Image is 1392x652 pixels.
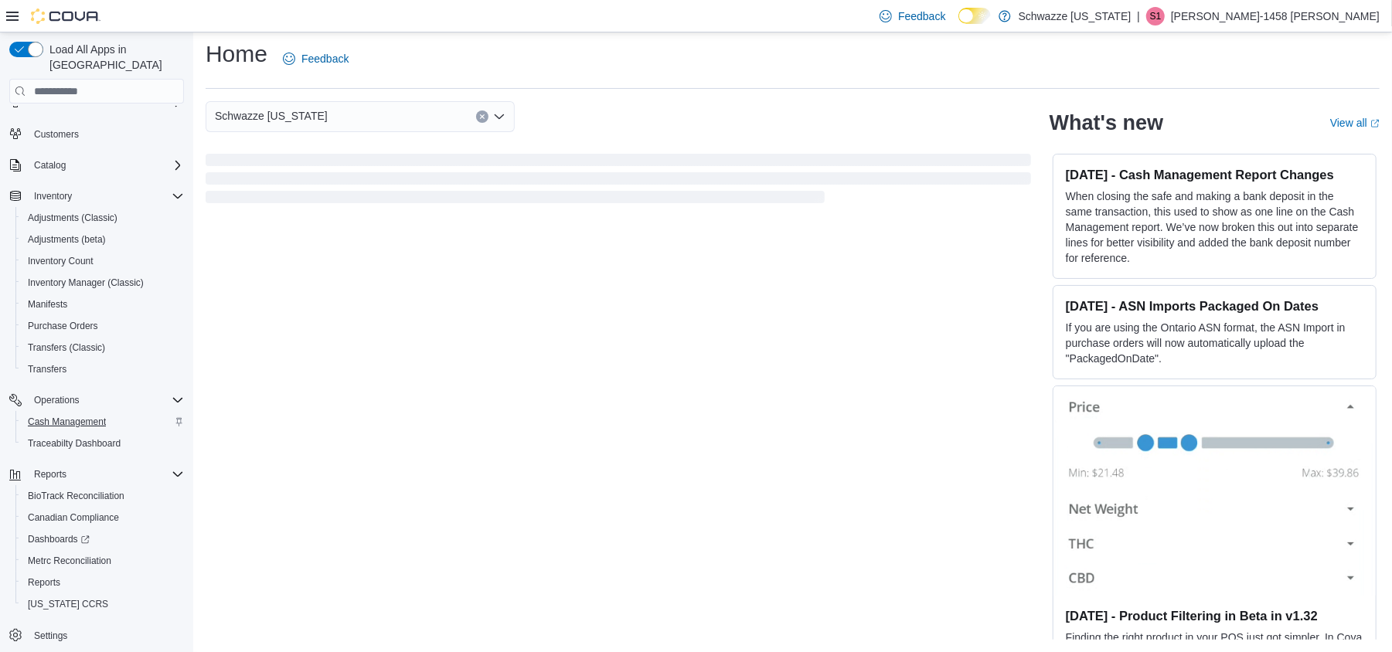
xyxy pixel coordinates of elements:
span: Transfers [22,360,184,379]
span: Adjustments (beta) [22,230,184,249]
button: Operations [28,391,86,409]
a: Metrc Reconciliation [22,552,117,570]
a: [US_STATE] CCRS [22,595,114,613]
span: Inventory Manager (Classic) [22,273,184,292]
button: Purchase Orders [15,315,190,337]
p: [PERSON_NAME]-1458 [PERSON_NAME] [1171,7,1380,25]
p: If you are using the Ontario ASN format, the ASN Import in purchase orders will now automatically... [1066,320,1363,366]
span: BioTrack Reconciliation [22,487,184,505]
a: Dashboards [15,528,190,550]
h3: [DATE] - Product Filtering in Beta in v1.32 [1066,608,1363,623]
span: Dark Mode [958,24,959,25]
span: Manifests [22,295,184,314]
span: Operations [28,391,184,409]
span: Settings [34,630,67,642]
button: Reports [3,464,190,485]
svg: External link [1370,119,1380,128]
a: Adjustments (Classic) [22,209,124,227]
span: Dashboards [22,530,184,548]
span: S1 [1150,7,1162,25]
span: Dashboards [28,533,90,545]
span: Schwazze [US_STATE] [215,107,328,125]
span: Inventory [34,190,72,202]
button: Inventory [3,185,190,207]
button: Transfers (Classic) [15,337,190,358]
a: View allExternal link [1330,117,1380,129]
span: Purchase Orders [22,317,184,335]
button: Adjustments (Classic) [15,207,190,229]
p: When closing the safe and making a bank deposit in the same transaction, this used to show as one... [1066,188,1363,266]
span: Adjustments (beta) [28,233,106,246]
a: Traceabilty Dashboard [22,434,127,453]
span: Settings [28,626,184,645]
button: Open list of options [493,110,505,123]
span: Feedback [301,51,349,66]
img: Cova [31,8,100,24]
h1: Home [206,39,267,70]
a: Cash Management [22,413,112,431]
a: Purchase Orders [22,317,104,335]
a: Canadian Compliance [22,508,125,527]
span: Traceabilty Dashboard [22,434,184,453]
span: [US_STATE] CCRS [28,598,108,610]
button: Inventory Count [15,250,190,272]
span: Reports [28,465,184,484]
span: Manifests [28,298,67,311]
button: BioTrack Reconciliation [15,485,190,507]
span: Catalog [28,156,184,175]
a: Inventory Count [22,252,100,270]
input: Dark Mode [958,8,991,24]
button: Reports [28,465,73,484]
a: BioTrack Reconciliation [22,487,131,505]
button: Inventory Manager (Classic) [15,272,190,294]
span: Canadian Compliance [28,511,119,524]
h2: What's new [1050,110,1163,135]
span: Canadian Compliance [22,508,184,527]
span: Operations [34,394,80,406]
a: Manifests [22,295,73,314]
button: Customers [3,122,190,144]
h3: [DATE] - ASN Imports Packaged On Dates [1066,298,1363,314]
span: Metrc Reconciliation [28,555,111,567]
button: Canadian Compliance [15,507,190,528]
a: Feedback [873,1,951,32]
button: Inventory [28,187,78,205]
a: Customers [28,125,85,144]
span: Load All Apps in [GEOGRAPHIC_DATA] [43,42,184,73]
span: Inventory Count [22,252,184,270]
span: Reports [28,576,60,589]
a: Settings [28,627,73,645]
span: Inventory [28,187,184,205]
span: Transfers [28,363,66,375]
h3: [DATE] - Cash Management Report Changes [1066,167,1363,182]
span: Catalog [34,159,66,171]
span: Cash Management [22,413,184,431]
button: Operations [3,389,190,411]
p: | [1137,7,1140,25]
a: Reports [22,573,66,592]
button: Metrc Reconciliation [15,550,190,572]
button: Adjustments (beta) [15,229,190,250]
span: Transfers (Classic) [28,341,105,354]
a: Transfers [22,360,73,379]
button: Traceabilty Dashboard [15,433,190,454]
button: [US_STATE] CCRS [15,593,190,615]
span: Adjustments (Classic) [22,209,184,227]
button: Catalog [28,156,72,175]
span: Cash Management [28,416,106,428]
span: Customers [28,124,184,143]
button: Reports [15,572,190,593]
button: Clear input [476,110,488,123]
span: Adjustments (Classic) [28,212,117,224]
a: Dashboards [22,530,96,548]
span: Customers [34,128,79,141]
span: Reports [34,468,66,481]
span: Transfers (Classic) [22,338,184,357]
span: Inventory Count [28,255,94,267]
span: Purchase Orders [28,320,98,332]
span: Washington CCRS [22,595,184,613]
a: Feedback [277,43,355,74]
button: Cash Management [15,411,190,433]
button: Settings [3,624,190,647]
span: Loading [206,157,1031,206]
